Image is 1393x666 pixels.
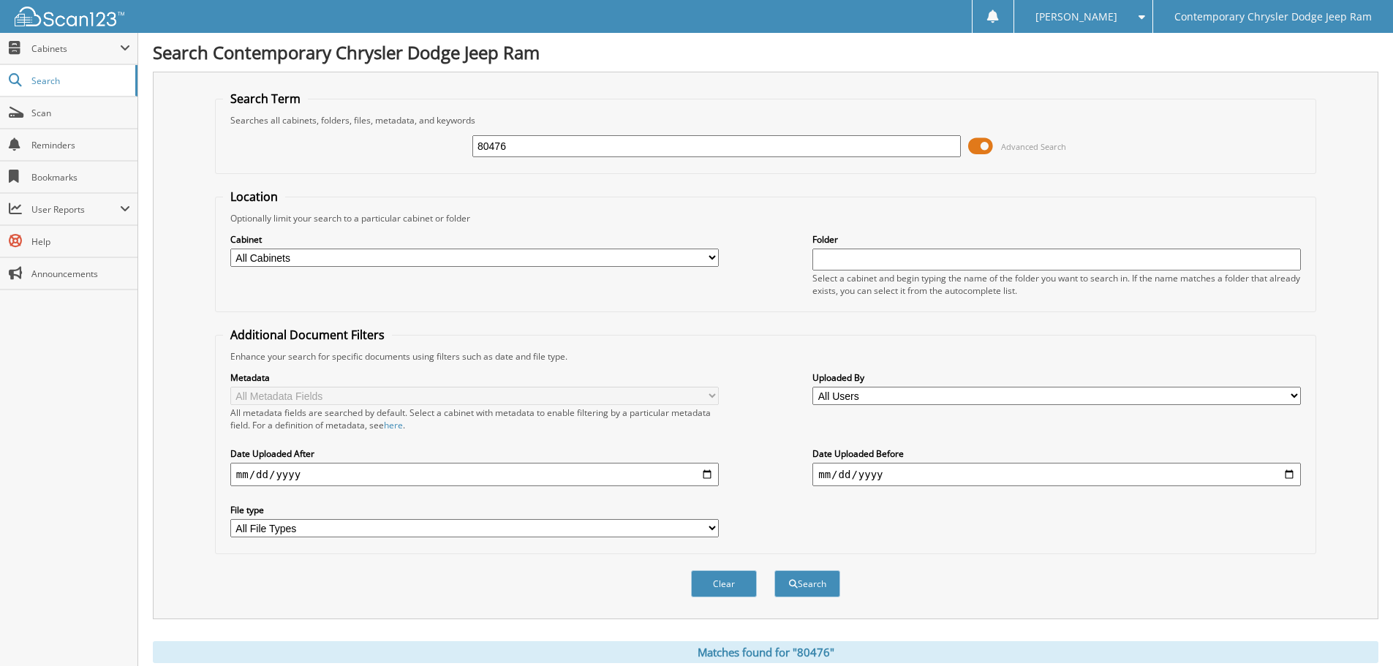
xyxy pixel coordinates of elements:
[384,419,403,431] a: here
[812,463,1301,486] input: end
[812,371,1301,384] label: Uploaded By
[812,272,1301,297] div: Select a cabinet and begin typing the name of the folder you want to search in. If the name match...
[31,107,130,119] span: Scan
[230,371,719,384] label: Metadata
[230,504,719,516] label: File type
[230,233,719,246] label: Cabinet
[223,350,1308,363] div: Enhance your search for specific documents using filters such as date and file type.
[1001,141,1066,152] span: Advanced Search
[223,114,1308,126] div: Searches all cabinets, folders, files, metadata, and keywords
[223,327,392,343] legend: Additional Document Filters
[153,641,1378,663] div: Matches found for "80476"
[230,406,719,431] div: All metadata fields are searched by default. Select a cabinet with metadata to enable filtering b...
[31,139,130,151] span: Reminders
[812,233,1301,246] label: Folder
[230,447,719,460] label: Date Uploaded After
[153,40,1378,64] h1: Search Contemporary Chrysler Dodge Jeep Ram
[1035,12,1117,21] span: [PERSON_NAME]
[774,570,840,597] button: Search
[223,91,308,107] legend: Search Term
[223,212,1308,224] div: Optionally limit your search to a particular cabinet or folder
[31,268,130,280] span: Announcements
[1174,12,1372,21] span: Contemporary Chrysler Dodge Jeep Ram
[15,7,124,26] img: scan123-logo-white.svg
[31,235,130,248] span: Help
[230,463,719,486] input: start
[31,75,128,87] span: Search
[691,570,757,597] button: Clear
[223,189,285,205] legend: Location
[31,203,120,216] span: User Reports
[31,171,130,183] span: Bookmarks
[812,447,1301,460] label: Date Uploaded Before
[31,42,120,55] span: Cabinets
